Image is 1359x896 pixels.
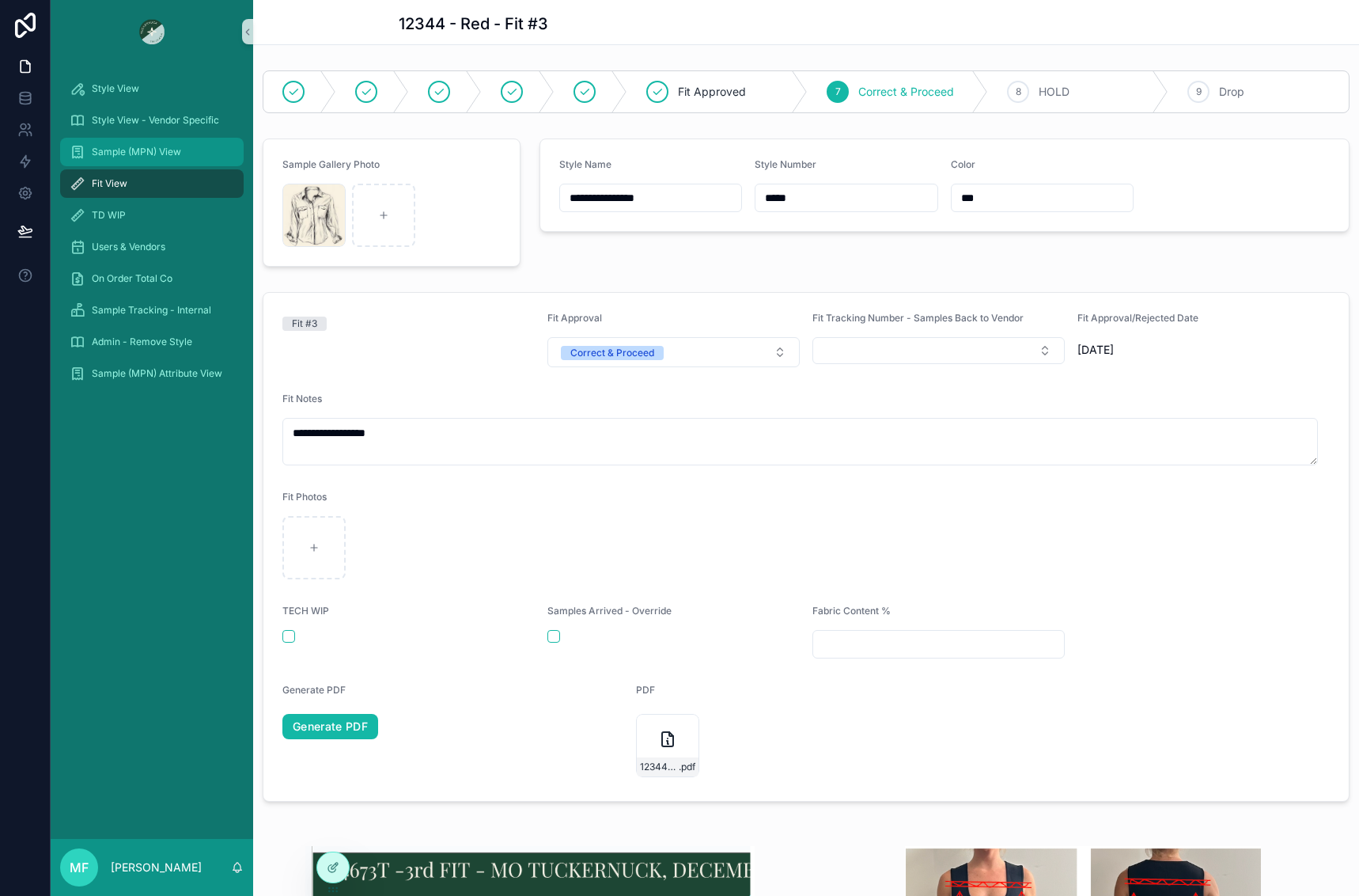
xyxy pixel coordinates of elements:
h1: 12344 - Red - Fit #3 [399,13,548,35]
span: Sample (MPN) Attribute View [92,367,222,380]
span: Sample (MPN) View [92,146,181,158]
a: Style View [60,74,244,103]
span: 9 [1196,85,1202,98]
span: 7 [835,85,841,98]
span: On Order Total Co [92,272,172,285]
span: Fit Approval [547,312,602,324]
div: Correct & Proceed [570,346,654,360]
span: Generate PDF [282,684,346,696]
span: Fit Approved [678,84,746,100]
span: Fit Photos [282,491,327,503]
a: Fit View [60,169,244,198]
span: Style Number [755,158,816,170]
a: On Order Total Co [60,264,244,293]
span: Admin - Remove Style [92,336,192,348]
span: Samples Arrived - Override [547,605,672,617]
span: Fit Tracking Number - Samples Back to Vendor [812,312,1024,324]
span: Drop [1219,84,1244,100]
span: Sample Gallery Photo [282,158,380,170]
a: Sample (MPN) View [60,138,244,166]
button: Select Button [547,337,800,367]
span: Color [951,158,975,170]
a: Style View - Vendor Specific [60,106,244,135]
span: MF [70,858,89,877]
a: Admin - Remove Style [60,328,244,356]
span: Style View - Vendor Specific [92,114,219,127]
span: Style Name [559,158,611,170]
p: [PERSON_NAME] [111,860,202,875]
span: HOLD [1039,84,1069,100]
span: Fit Notes [282,393,322,404]
span: Fabric Content % [812,605,891,617]
span: Correct & Proceed [858,84,954,100]
span: .pdf [679,761,695,773]
a: Sample (MPN) Attribute View [60,359,244,388]
div: scrollable content [51,63,253,408]
span: Fit Approval/Rejected Date [1077,312,1198,324]
a: Generate PDF [282,714,378,739]
a: TD WIP [60,201,244,230]
span: Fit View [92,177,127,190]
span: Users & Vendors [92,241,165,253]
button: Select Button [812,337,1065,364]
img: App logo [139,19,165,44]
span: 8 [1016,85,1021,98]
span: Sample Tracking - Internal [92,304,211,317]
span: TD WIP [92,209,126,222]
a: Sample Tracking - Internal [60,296,244,325]
span: Style View [92,82,139,95]
span: TECH WIP [282,605,329,617]
span: PDF [636,684,655,696]
span: [DATE] [1077,342,1330,358]
a: Users & Vendors [60,233,244,261]
div: Fit #3 [292,317,317,331]
span: 12344---Red---Fit-#3 [640,761,679,773]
